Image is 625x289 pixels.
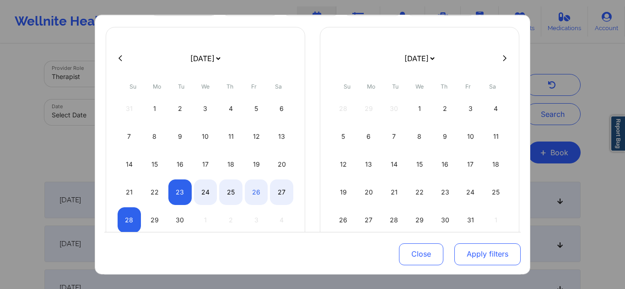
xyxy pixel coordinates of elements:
[408,124,431,149] div: Wed Oct 08 2025
[143,179,167,205] div: Mon Sep 22 2025
[459,179,482,205] div: Fri Oct 24 2025
[415,83,424,90] abbr: Wednesday
[357,152,381,177] div: Mon Oct 13 2025
[357,207,381,233] div: Mon Oct 27 2025
[219,179,242,205] div: Thu Sep 25 2025
[383,152,406,177] div: Tue Oct 14 2025
[332,152,355,177] div: Sun Oct 12 2025
[332,124,355,149] div: Sun Oct 05 2025
[143,152,167,177] div: Mon Sep 15 2025
[219,96,242,121] div: Thu Sep 04 2025
[194,124,217,149] div: Wed Sep 10 2025
[459,124,482,149] div: Fri Oct 10 2025
[245,179,268,205] div: Fri Sep 26 2025
[118,124,141,149] div: Sun Sep 07 2025
[226,83,233,90] abbr: Thursday
[168,152,192,177] div: Tue Sep 16 2025
[484,152,507,177] div: Sat Oct 18 2025
[392,83,399,90] abbr: Tuesday
[129,83,136,90] abbr: Sunday
[219,124,242,149] div: Thu Sep 11 2025
[245,152,268,177] div: Fri Sep 19 2025
[484,179,507,205] div: Sat Oct 25 2025
[275,83,282,90] abbr: Saturday
[357,179,381,205] div: Mon Oct 20 2025
[118,152,141,177] div: Sun Sep 14 2025
[344,83,350,90] abbr: Sunday
[441,83,447,90] abbr: Thursday
[168,179,192,205] div: Tue Sep 23 2025
[178,83,184,90] abbr: Tuesday
[408,152,431,177] div: Wed Oct 15 2025
[332,207,355,233] div: Sun Oct 26 2025
[408,179,431,205] div: Wed Oct 22 2025
[489,83,496,90] abbr: Saturday
[357,124,381,149] div: Mon Oct 06 2025
[383,124,406,149] div: Tue Oct 07 2025
[194,96,217,121] div: Wed Sep 03 2025
[367,83,375,90] abbr: Monday
[459,96,482,121] div: Fri Oct 03 2025
[118,179,141,205] div: Sun Sep 21 2025
[219,152,242,177] div: Thu Sep 18 2025
[408,207,431,233] div: Wed Oct 29 2025
[245,96,268,121] div: Fri Sep 05 2025
[143,124,167,149] div: Mon Sep 08 2025
[454,243,521,265] button: Apply filters
[245,124,268,149] div: Fri Sep 12 2025
[143,96,167,121] div: Mon Sep 01 2025
[484,124,507,149] div: Sat Oct 11 2025
[270,96,293,121] div: Sat Sep 06 2025
[433,152,457,177] div: Thu Oct 16 2025
[433,124,457,149] div: Thu Oct 09 2025
[383,207,406,233] div: Tue Oct 28 2025
[118,207,141,233] div: Sun Sep 28 2025
[153,83,161,90] abbr: Monday
[168,207,192,233] div: Tue Sep 30 2025
[433,96,457,121] div: Thu Oct 02 2025
[194,152,217,177] div: Wed Sep 17 2025
[459,152,482,177] div: Fri Oct 17 2025
[168,124,192,149] div: Tue Sep 09 2025
[459,207,482,233] div: Fri Oct 31 2025
[270,152,293,177] div: Sat Sep 20 2025
[484,96,507,121] div: Sat Oct 04 2025
[251,83,257,90] abbr: Friday
[194,179,217,205] div: Wed Sep 24 2025
[433,207,457,233] div: Thu Oct 30 2025
[332,179,355,205] div: Sun Oct 19 2025
[270,179,293,205] div: Sat Sep 27 2025
[465,83,471,90] abbr: Friday
[201,83,210,90] abbr: Wednesday
[168,96,192,121] div: Tue Sep 02 2025
[143,207,167,233] div: Mon Sep 29 2025
[383,179,406,205] div: Tue Oct 21 2025
[408,96,431,121] div: Wed Oct 01 2025
[270,124,293,149] div: Sat Sep 13 2025
[433,179,457,205] div: Thu Oct 23 2025
[399,243,443,265] button: Close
